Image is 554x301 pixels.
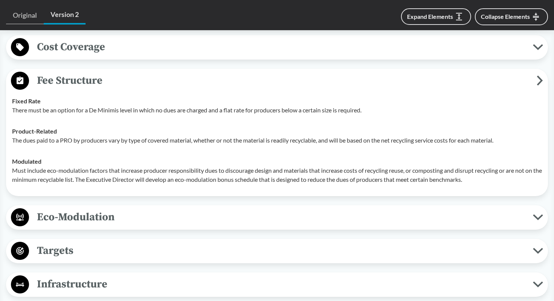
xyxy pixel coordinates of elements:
[401,8,471,25] button: Expand Elements
[29,38,533,55] span: Cost Coverage
[12,136,542,145] p: The dues paid to a PRO by producers vary by type of covered material, whether or not the material...
[29,72,537,89] span: Fee Structure
[6,7,44,24] a: Original
[44,6,86,25] a: Version 2
[12,158,41,165] strong: Modulated
[9,241,545,261] button: Targets
[29,276,533,293] span: Infrastructure
[475,8,548,25] button: Collapse Elements
[29,242,533,259] span: Targets
[9,208,545,227] button: Eco-Modulation
[12,97,41,104] strong: Fixed Rate
[9,71,545,91] button: Fee Structure
[12,106,542,115] p: There must be an option for a De Minimis level in which no dues are charged and a flat rate for p...
[9,38,545,57] button: Cost Coverage
[12,127,57,135] strong: Product-Related
[29,209,533,226] span: Eco-Modulation
[9,275,545,294] button: Infrastructure
[12,166,542,184] p: Must include eco-modulation factors that increase producer responsibility dues to discourage desi...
